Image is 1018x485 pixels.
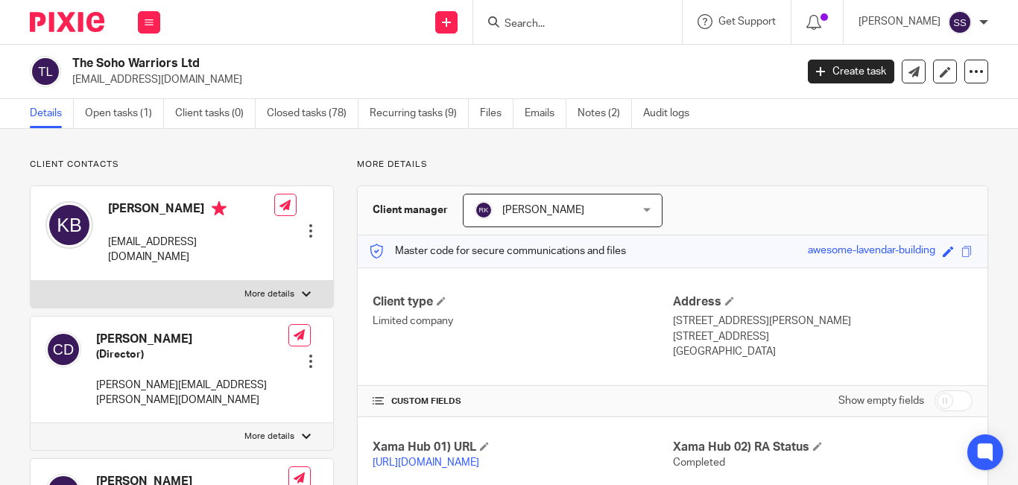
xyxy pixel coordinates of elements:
[673,329,973,344] p: [STREET_ADDRESS]
[525,99,566,128] a: Emails
[267,99,358,128] a: Closed tasks (78)
[357,159,988,171] p: More details
[718,16,776,27] span: Get Support
[96,332,288,347] h4: [PERSON_NAME]
[72,56,643,72] h2: The Soho Warriors Ltd
[503,18,637,31] input: Search
[108,235,274,265] p: [EMAIL_ADDRESS][DOMAIN_NAME]
[369,244,626,259] p: Master code for secure communications and files
[96,378,288,408] p: [PERSON_NAME][EMAIL_ADDRESS][PERSON_NAME][DOMAIN_NAME]
[480,99,513,128] a: Files
[838,393,924,408] label: Show empty fields
[85,99,164,128] a: Open tasks (1)
[859,14,940,29] p: [PERSON_NAME]
[45,201,93,249] img: svg%3E
[673,314,973,329] p: [STREET_ADDRESS][PERSON_NAME]
[673,457,725,468] span: Completed
[72,72,785,87] p: [EMAIL_ADDRESS][DOMAIN_NAME]
[45,332,81,367] img: svg%3E
[373,457,479,468] a: [URL][DOMAIN_NAME]
[373,396,672,408] h4: CUSTOM FIELDS
[373,440,672,455] h4: Xama Hub 01) URL
[30,99,74,128] a: Details
[30,56,61,87] img: svg%3E
[96,347,288,362] h5: (Director)
[373,314,672,329] p: Limited company
[808,60,894,83] a: Create task
[475,201,493,219] img: svg%3E
[212,201,227,216] i: Primary
[244,431,294,443] p: More details
[502,205,584,215] span: [PERSON_NAME]
[948,10,972,34] img: svg%3E
[108,201,274,220] h4: [PERSON_NAME]
[30,12,104,32] img: Pixie
[175,99,256,128] a: Client tasks (0)
[673,344,973,359] p: [GEOGRAPHIC_DATA]
[30,159,334,171] p: Client contacts
[643,99,701,128] a: Audit logs
[673,294,973,310] h4: Address
[673,440,973,455] h4: Xama Hub 02) RA Status
[370,99,469,128] a: Recurring tasks (9)
[244,288,294,300] p: More details
[373,294,672,310] h4: Client type
[578,99,632,128] a: Notes (2)
[373,203,448,218] h3: Client manager
[808,243,935,260] div: awesome-lavendar-building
